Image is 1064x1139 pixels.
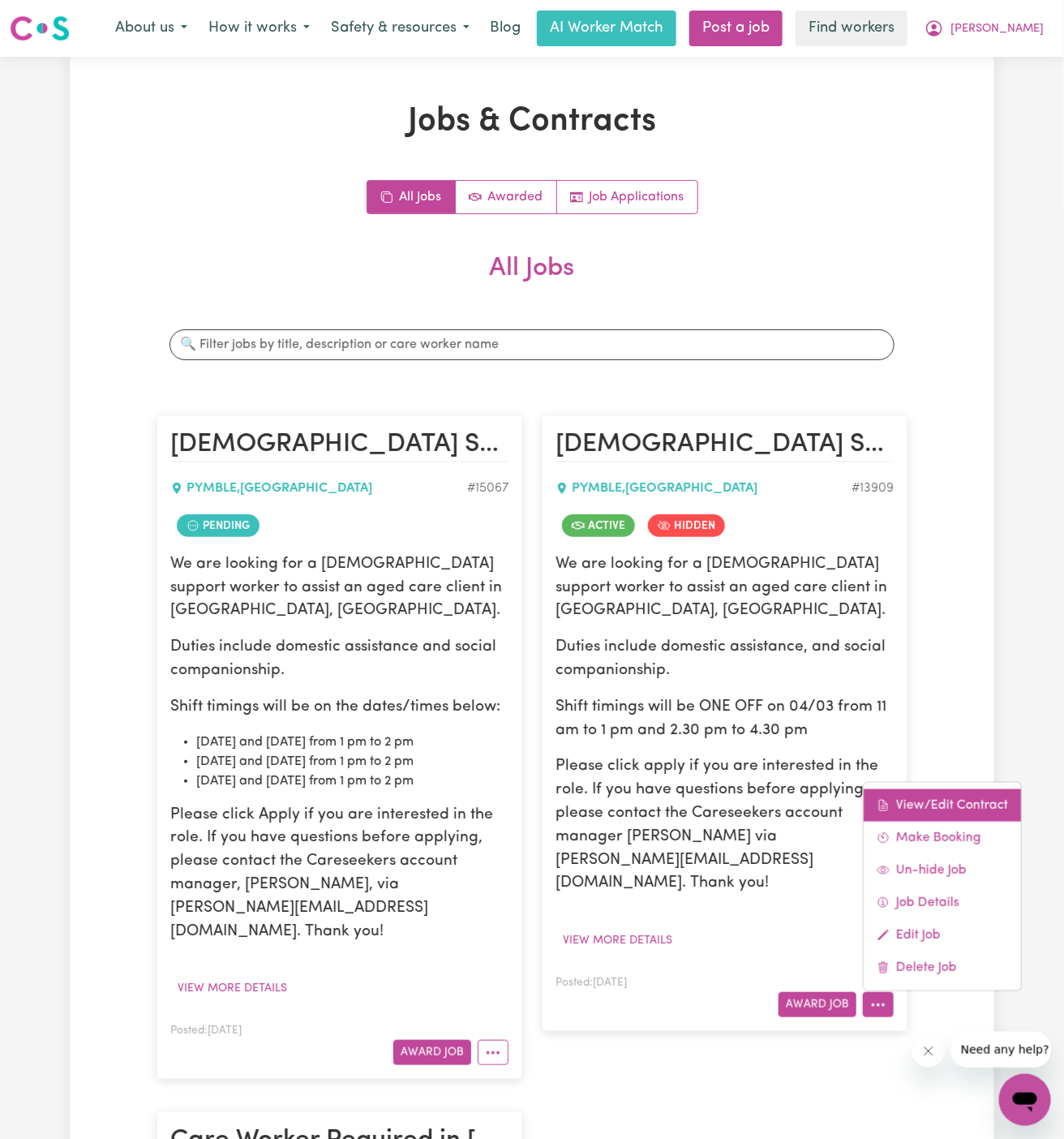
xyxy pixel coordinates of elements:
[999,1074,1051,1126] iframe: Button to launch messaging window
[196,772,508,791] li: [DATE] and [DATE] from 1 pm to 2 pm
[951,1032,1051,1068] iframe: Message from company
[863,782,1022,991] div: More options
[689,11,783,46] a: Post a job
[864,822,1021,854] a: Make Booking
[556,553,894,623] p: We are looking for a [DEMOGRAPHIC_DATA] support worker to assist an aged care client in [GEOGRAPH...
[648,514,725,537] span: Job is hidden
[556,696,894,743] p: Shift timings will be ONE OFF on 04/03 from 11 am to 1 pm and 2.30 pm to 4.30 pm
[10,10,70,47] a: Careseekers logo
[157,253,907,310] h2: All Jobs
[537,11,676,46] a: AI Worker Match
[556,978,627,988] span: Posted: [DATE]
[467,479,508,498] div: Job ID #15067
[864,919,1021,952] a: Edit Job
[367,181,456,213] a: All jobs
[478,1040,508,1065] button: More options
[557,181,697,213] a: Job applications
[169,329,895,360] input: 🔍 Filter jobs by title, description or care worker name
[177,514,260,537] span: Job contract pending review by care worker
[196,733,508,752] li: [DATE] and [DATE] from 1 pm to 2 pm
[864,854,1021,887] a: Un-hide Job
[912,1035,945,1068] iframe: Close message
[864,887,1021,919] a: Job Details
[393,1040,471,1065] button: Award Job
[779,992,856,1017] button: Award Job
[170,1025,242,1036] span: Posted: [DATE]
[796,11,907,46] a: Find workers
[170,636,508,683] p: Duties include domestic assistance and social companionship.
[556,636,894,683] p: Duties include domestic assistance, and social companionship.
[170,429,508,462] h2: Female Support Worker Needed In Pymble, NSW
[170,804,508,944] p: Please click Apply if you are interested in the role. If you have questions before applying, plea...
[950,20,1044,38] span: [PERSON_NAME]
[562,514,635,537] span: Job is active
[864,952,1021,984] a: Delete Job
[480,11,530,46] a: Blog
[157,102,907,141] h1: Jobs & Contracts
[863,992,894,1017] button: More options
[556,479,852,498] div: PYMBLE , [GEOGRAPHIC_DATA]
[170,479,467,498] div: PYMBLE , [GEOGRAPHIC_DATA]
[170,976,294,1001] button: View more details
[556,755,894,896] p: Please click apply if you are interested in the role. If you have questions before applying, plea...
[852,479,894,498] div: Job ID #13909
[456,181,557,213] a: Active jobs
[196,752,508,772] li: [DATE] and [DATE] from 1 pm to 2 pm
[864,789,1021,822] a: View/Edit Contract
[556,429,894,462] h2: Female Support Worker Needed ONE OFF On 04/03 In Pymble, NSW
[320,11,480,45] button: Safety & resources
[914,11,1054,45] button: My Account
[170,553,508,623] p: We are looking for a [DEMOGRAPHIC_DATA] support worker to assist an aged care client in [GEOGRAPH...
[10,14,70,43] img: Careseekers logo
[170,696,508,720] p: Shift timings will be on the dates/times below:
[105,11,198,45] button: About us
[198,11,320,45] button: How it works
[556,928,680,953] button: View more details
